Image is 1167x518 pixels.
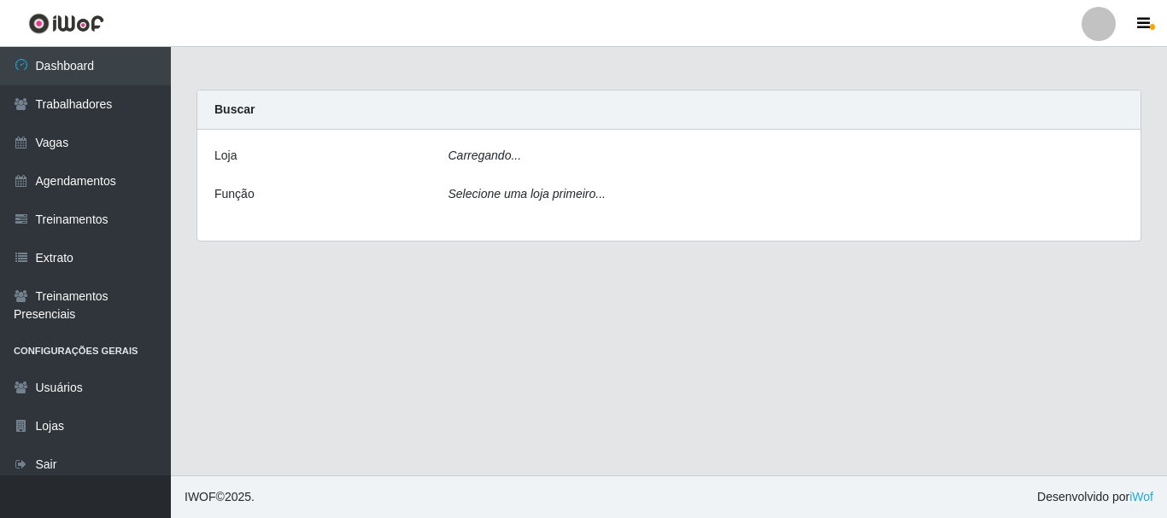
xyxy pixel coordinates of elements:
a: iWof [1129,490,1153,503]
i: Selecione uma loja primeiro... [449,187,606,201]
span: Desenvolvido por [1037,488,1153,506]
span: © 2025 . [185,488,255,506]
img: CoreUI Logo [28,13,104,34]
i: Carregando... [449,148,522,162]
label: Função [214,185,255,203]
span: IWOF [185,490,216,503]
strong: Buscar [214,102,255,116]
label: Loja [214,147,237,165]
